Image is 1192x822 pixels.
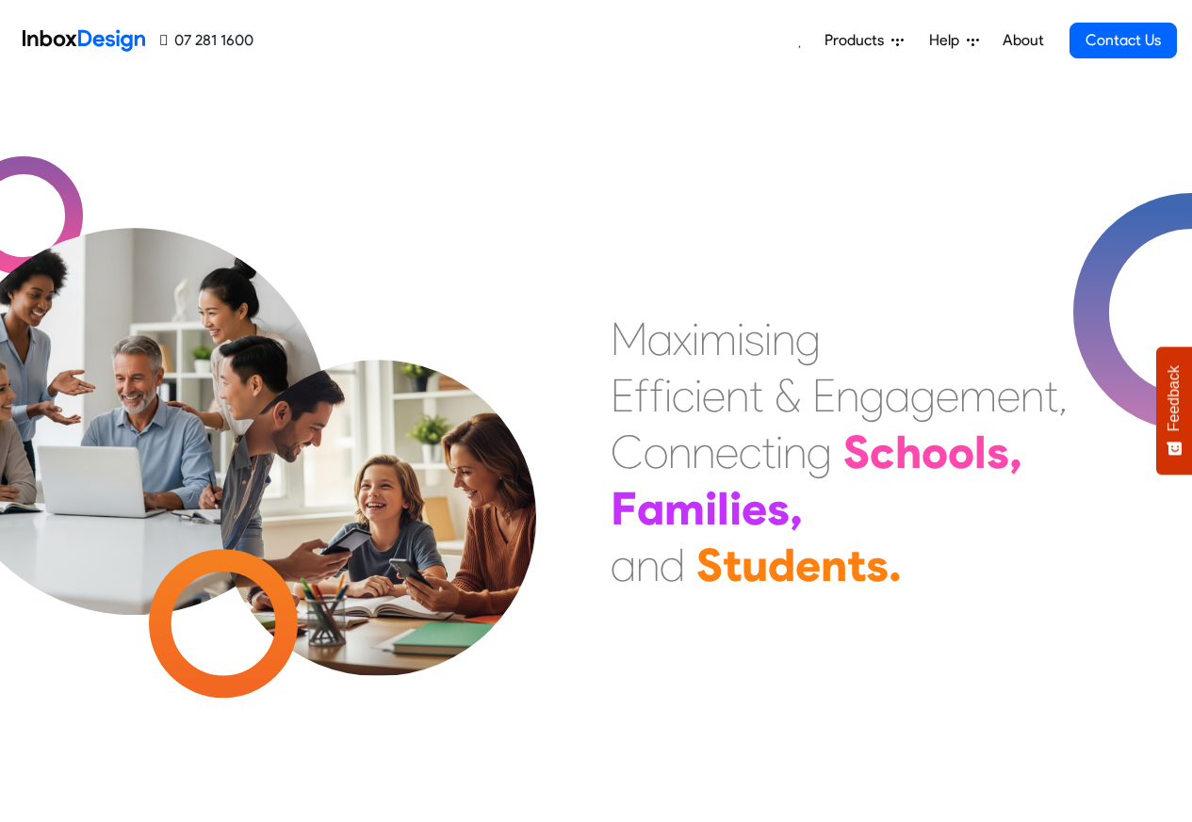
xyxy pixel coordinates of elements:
div: , [1009,424,1022,480]
div: s [767,480,790,537]
div: n [692,424,715,480]
div: m [664,480,705,537]
div: S [696,537,723,593]
span: Feedback [1166,365,1183,431]
div: F [611,480,637,537]
div: t [761,424,776,480]
div: f [634,367,649,424]
div: o [948,424,974,480]
div: e [936,367,959,424]
button: Feedback - Show survey [1156,347,1192,475]
div: i [692,311,699,367]
div: g [859,367,885,424]
div: d [660,537,685,593]
div: s [987,424,1009,480]
div: & [775,367,801,424]
div: C [611,424,644,480]
div: m [959,367,997,424]
div: , [790,480,803,537]
div: , [1058,367,1068,424]
div: i [705,480,717,537]
div: l [717,480,729,537]
div: c [870,424,895,480]
div: f [649,367,664,424]
div: n [726,367,749,424]
div: e [997,367,1021,424]
div: s [744,311,764,367]
div: i [737,311,744,367]
a: Contact Us [1070,23,1177,58]
div: n [821,537,847,593]
div: n [668,424,692,480]
a: Products [817,22,911,59]
a: Help [922,22,987,59]
div: i [664,367,672,424]
div: g [910,367,936,424]
div: c [672,367,694,424]
div: d [768,537,795,593]
div: g [807,424,832,480]
div: o [644,424,668,480]
div: u [742,537,768,593]
div: n [1021,367,1044,424]
div: i [764,311,772,367]
span: Products [825,29,891,52]
div: t [723,537,742,593]
div: E [812,367,836,424]
a: 07 281 1600 [160,29,253,52]
img: parents_with_child.png [181,282,576,676]
div: e [795,537,821,593]
div: t [749,367,763,424]
div: n [836,367,859,424]
div: e [742,480,767,537]
div: E [611,367,634,424]
div: m [699,311,737,367]
div: a [885,367,910,424]
div: Maximising Efficient & Engagement, Connecting Schools, Families, and Students. [611,311,1068,593]
div: a [647,311,673,367]
div: x [673,311,692,367]
div: e [715,424,739,480]
div: n [783,424,807,480]
div: o [922,424,948,480]
div: s [866,537,889,593]
div: a [611,537,636,593]
div: M [611,311,647,367]
div: S [843,424,870,480]
div: e [702,367,726,424]
div: . [889,537,902,593]
div: i [694,367,702,424]
div: n [772,311,795,367]
span: Help [929,29,967,52]
div: h [895,424,922,480]
div: c [739,424,761,480]
div: t [1044,367,1058,424]
div: t [847,537,866,593]
div: i [729,480,742,537]
div: l [974,424,987,480]
div: n [636,537,660,593]
div: a [637,480,664,537]
a: About [997,22,1049,59]
div: i [776,424,783,480]
div: g [795,311,821,367]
